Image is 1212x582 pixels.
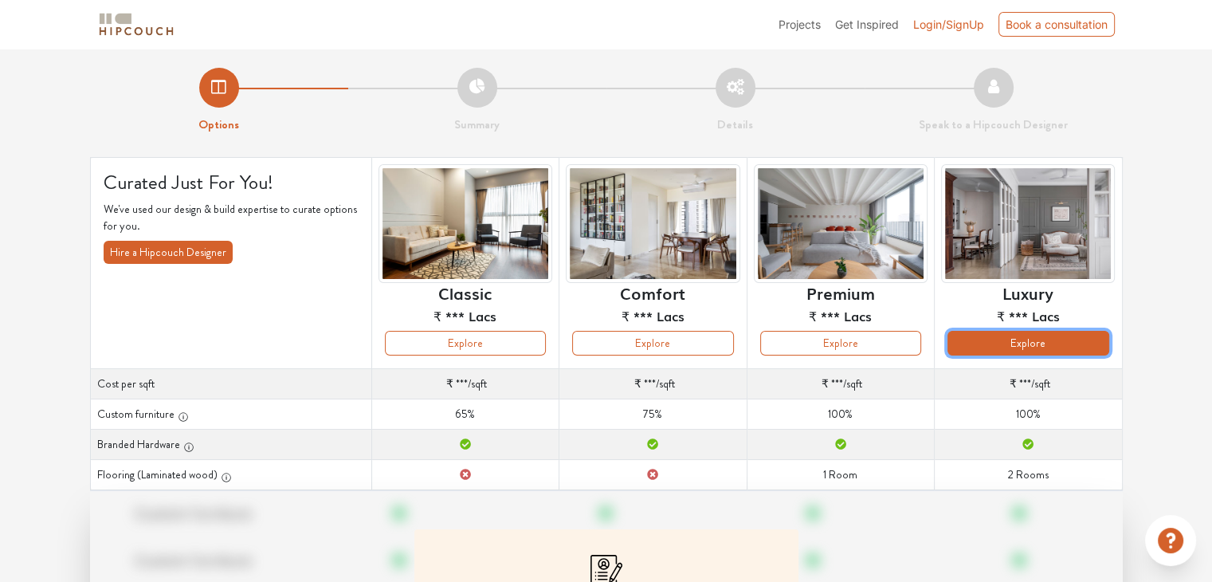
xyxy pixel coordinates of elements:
[438,283,492,302] h6: Classic
[104,171,359,195] h4: Curated Just For You!
[104,241,233,264] button: Hire a Hipcouch Designer
[935,399,1122,430] td: 100%
[941,164,1115,283] img: header-preview
[198,116,239,133] strong: Options
[754,164,928,283] img: header-preview
[935,460,1122,490] td: 2 Rooms
[998,12,1115,37] div: Book a consultation
[747,369,934,399] td: /sqft
[717,116,753,133] strong: Details
[90,430,371,460] th: Branded Hardware
[760,331,921,356] button: Explore
[779,18,821,31] span: Projects
[913,18,984,31] span: Login/SignUp
[96,6,176,42] span: logo-horizontal.svg
[90,369,371,399] th: Cost per sqft
[747,460,934,490] td: 1 Room
[1002,283,1053,302] h6: Luxury
[806,283,875,302] h6: Premium
[385,331,546,356] button: Explore
[935,369,1122,399] td: /sqft
[371,369,559,399] td: /sqft
[835,18,899,31] span: Get Inspired
[454,116,500,133] strong: Summary
[104,201,359,234] p: We've used our design & build expertise to curate options for you.
[572,331,733,356] button: Explore
[559,399,747,430] td: 75%
[747,399,934,430] td: 100%
[379,164,552,283] img: header-preview
[90,399,371,430] th: Custom furniture
[96,10,176,38] img: logo-horizontal.svg
[559,369,747,399] td: /sqft
[947,331,1108,356] button: Explore
[919,116,1068,133] strong: Speak to a Hipcouch Designer
[90,460,371,490] th: Flooring (Laminated wood)
[620,283,685,302] h6: Comfort
[371,399,559,430] td: 65%
[566,164,739,283] img: header-preview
